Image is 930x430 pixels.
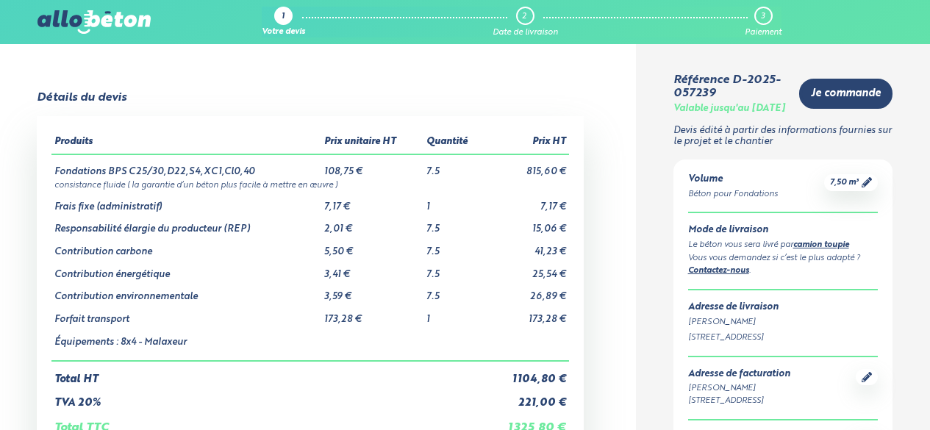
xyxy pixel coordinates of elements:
td: Contribution environnementale [51,280,321,303]
p: Devis édité à partir des informations fournies sur le projet et le chantier [673,126,893,147]
td: Contribution énergétique [51,258,321,281]
td: TVA 20% [51,385,485,409]
td: 7.5 [423,212,485,235]
td: 108,75 € [321,154,423,178]
td: 7.5 [423,258,485,281]
a: Contactez-nous [688,267,749,275]
td: Forfait transport [51,303,321,326]
div: Adresse de facturation [688,369,790,380]
th: Produits [51,131,321,154]
div: Mode de livraison [688,225,879,236]
div: [STREET_ADDRESS] [688,332,879,344]
td: Responsabilité élargie du producteur (REP) [51,212,321,235]
td: 815,60 € [485,154,569,178]
td: 41,23 € [485,235,569,258]
td: Contribution carbone [51,235,321,258]
div: Béton pour Fondations [688,188,778,201]
td: 2,01 € [321,212,423,235]
div: [PERSON_NAME] [688,316,879,329]
td: 3,41 € [321,258,423,281]
td: 221,00 € [485,385,569,409]
a: 2 Date de livraison [493,7,558,37]
td: 173,28 € [485,303,569,326]
div: Vous vous demandez si c’est le plus adapté ? . [688,252,879,278]
td: Total HT [51,361,485,386]
td: 1 [423,303,485,326]
a: Je commande [799,79,893,109]
td: 3,59 € [321,280,423,303]
div: Le béton vous sera livré par [688,239,879,252]
div: Détails du devis [37,91,126,104]
td: 25,54 € [485,258,569,281]
a: 1 Votre devis [262,7,305,37]
td: Fondations BPS C25/30,D22,S4,XC1,Cl0,40 [51,154,321,178]
div: [STREET_ADDRESS] [688,395,790,407]
div: Date de livraison [493,28,558,37]
td: 1 [423,190,485,213]
td: 7,17 € [485,190,569,213]
div: [PERSON_NAME] [688,382,790,395]
td: 7,17 € [321,190,423,213]
td: 7.5 [423,235,485,258]
td: 1 104,80 € [485,361,569,386]
div: Votre devis [262,28,305,37]
span: Je commande [811,87,881,100]
td: consistance fluide ( la garantie d’un béton plus facile à mettre en œuvre ) [51,178,569,190]
td: 15,06 € [485,212,569,235]
iframe: Help widget launcher [799,373,914,414]
div: Adresse de livraison [688,302,879,313]
img: allobéton [37,10,151,34]
div: 2 [522,12,526,21]
div: Paiement [745,28,781,37]
div: Référence D-2025-057239 [673,74,788,101]
div: 3 [761,12,765,21]
td: Frais fixe (administratif) [51,190,321,213]
td: 5,50 € [321,235,423,258]
td: 26,89 € [485,280,569,303]
td: 7.5 [423,154,485,178]
div: Valable jusqu'au [DATE] [673,104,785,115]
a: 3 Paiement [745,7,781,37]
td: 7.5 [423,280,485,303]
th: Prix HT [485,131,569,154]
div: 1 [282,12,285,22]
th: Quantité [423,131,485,154]
td: 173,28 € [321,303,423,326]
td: Équipements : 8x4 - Malaxeur [51,326,321,361]
th: Prix unitaire HT [321,131,423,154]
a: camion toupie [793,241,849,249]
div: Volume [688,174,778,185]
